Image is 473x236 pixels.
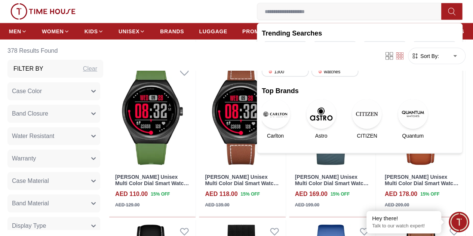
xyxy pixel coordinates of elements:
[361,42,408,51] div: Women
[262,86,458,96] h2: Top Brands
[7,42,103,60] h6: 378 Results Found
[7,105,100,123] button: Band Closure
[306,99,336,129] img: Astro
[398,99,428,129] img: Quantum
[9,25,27,38] a: MEN
[9,28,21,35] span: MEN
[12,109,48,118] span: Band Closure
[115,190,148,199] h4: AED 110.00
[7,82,100,100] button: Case Color
[267,132,284,140] span: Carlton
[353,99,381,140] a: CITIZENCITIZEN
[115,202,139,208] div: AED 129.00
[205,174,279,199] a: [PERSON_NAME] Unisex Multi Color Dial Smart Watch With Interchangeable Strap-KG10SE-XSBBD
[42,28,64,35] span: WOMEN
[160,28,184,35] span: BRANDS
[199,61,285,169] img: Kenneth Scott Unisex Multi Color Dial Smart Watch With Interchangeable Strap-KG10SE-XSBBD
[385,202,409,208] div: AED 209.00
[315,132,328,140] span: Astro
[262,42,308,51] div: Police
[119,28,139,35] span: UNISEX
[352,99,382,129] img: CITIZEN
[12,221,46,230] span: Display Type
[411,42,458,51] div: [PERSON_NAME]
[7,172,100,190] button: Case Material
[240,191,259,197] span: 15 % OFF
[449,212,469,232] div: Chat Widget
[7,150,100,168] button: Warranty
[42,25,70,38] a: WOMEN
[262,28,458,39] h2: Trending Searches
[12,132,54,141] span: Water Resistant
[83,64,97,73] div: Clear
[7,194,100,212] button: Band Material
[262,67,308,77] div: 1300
[419,52,439,60] span: Sort By:
[85,25,104,38] a: KIDS
[242,28,281,35] span: PROMOTIONS
[12,154,36,163] span: Warranty
[12,87,42,96] span: Case Color
[119,25,145,38] a: UNISEX
[13,64,43,73] h3: Filter By
[311,67,358,77] div: watches
[262,99,289,140] a: CarltonCarlton
[260,99,290,129] img: Carlton
[12,177,49,186] span: Case Material
[10,3,76,20] img: ...
[295,190,328,199] h4: AED 169.00
[7,127,100,145] button: Water Resistant
[420,191,439,197] span: 15 % OFF
[199,28,227,35] span: LUGGAGE
[357,132,377,140] span: CITIZEN
[385,174,458,199] a: [PERSON_NAME] Unisex Multi Color Dial Smart Watch With Interchangeable Strap-KCRV10-XSBBE
[115,174,189,199] a: [PERSON_NAME] Unisex Multi Color Dial Smart Watch With Interchangeable Strap-KG10SE-XSBBH
[205,202,229,208] div: AED 139.00
[242,25,286,38] a: PROMOTIONS
[372,215,436,222] div: Hey there!
[295,174,369,199] a: [PERSON_NAME] Unisex Multi Color Dial Smart Watch With Interchangeable Strap-KCRV10-XSBBX
[295,202,319,208] div: AED 199.00
[402,132,424,140] span: Quantum
[7,217,100,235] button: Display Type
[199,25,227,38] a: LUGGAGE
[385,190,417,199] h4: AED 178.00
[372,223,436,229] p: Talk to our watch expert!
[151,191,170,197] span: 15 % OFF
[411,52,439,60] button: Sort By:
[205,190,237,199] h4: AED 118.00
[109,61,196,169] img: Kenneth Scott Unisex Multi Color Dial Smart Watch With Interchangeable Strap-KG10SE-XSBBH
[12,199,49,208] span: Band Material
[311,42,358,51] div: Casio
[160,25,184,38] a: BRANDS
[85,28,98,35] span: KIDS
[399,99,427,140] a: QuantumQuantum
[308,99,335,140] a: AstroAstro
[331,191,350,197] span: 15 % OFF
